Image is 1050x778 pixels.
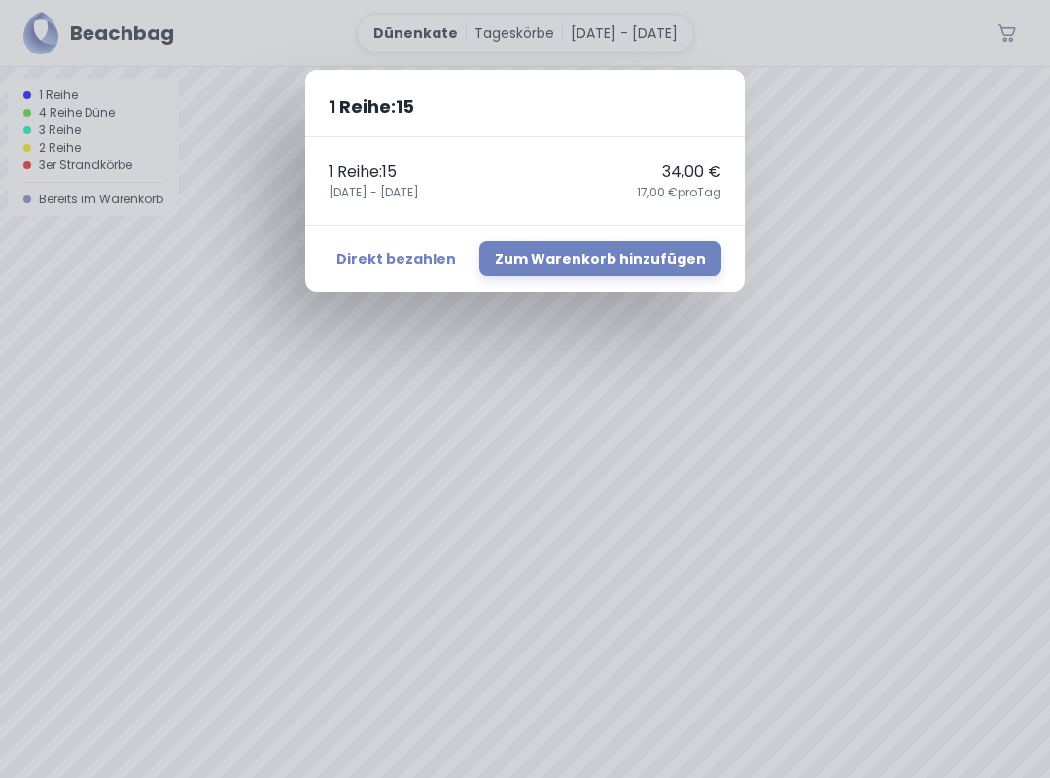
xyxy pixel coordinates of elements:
[479,241,721,276] button: Zum Warenkorb hinzufügen
[329,184,419,201] span: [DATE] - [DATE]
[305,70,745,137] h2: 1 Reihe : 15
[329,160,397,184] p: 1 Reihe : 15
[637,184,721,201] span: 17,00 € pro Tag
[662,160,721,184] p: 34,00 €
[329,241,464,276] button: Direkt bezahlen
